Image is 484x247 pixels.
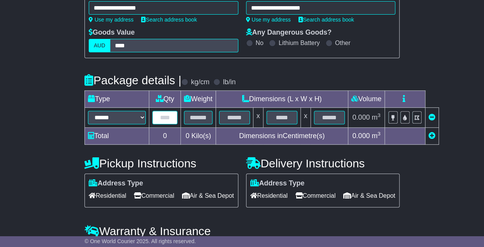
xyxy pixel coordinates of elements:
[250,179,305,188] label: Address Type
[85,128,149,145] td: Total
[352,113,370,121] span: 0.000
[216,91,348,108] td: Dimensions (L x W x H)
[84,225,400,237] h4: Warranty & Insurance
[295,190,336,202] span: Commercial
[89,39,110,52] label: AUD
[372,113,381,121] span: m
[300,108,310,128] td: x
[84,157,238,170] h4: Pickup Instructions
[335,39,351,47] label: Other
[378,131,381,137] sup: 3
[89,17,133,23] a: Use my address
[253,108,263,128] td: x
[181,91,216,108] td: Weight
[223,78,236,87] label: lb/in
[348,91,385,108] td: Volume
[278,39,320,47] label: Lithium Battery
[250,190,288,202] span: Residential
[84,74,181,87] h4: Package details |
[256,39,263,47] label: No
[182,190,234,202] span: Air & Sea Depot
[191,78,209,87] label: kg/cm
[89,190,126,202] span: Residential
[149,91,181,108] td: Qty
[343,190,395,202] span: Air & Sea Depot
[84,238,196,244] span: © One World Courier 2025. All rights reserved.
[246,17,291,23] a: Use my address
[134,190,174,202] span: Commercial
[428,132,435,140] a: Add new item
[216,128,348,145] td: Dimensions in Centimetre(s)
[181,128,216,145] td: Kilo(s)
[352,132,370,140] span: 0.000
[246,28,332,37] label: Any Dangerous Goods?
[89,179,143,188] label: Address Type
[141,17,197,23] a: Search address book
[85,91,149,108] td: Type
[89,28,135,37] label: Goods Value
[246,157,400,170] h4: Delivery Instructions
[298,17,354,23] a: Search address book
[372,132,381,140] span: m
[378,112,381,118] sup: 3
[149,128,181,145] td: 0
[186,132,189,140] span: 0
[428,113,435,121] a: Remove this item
